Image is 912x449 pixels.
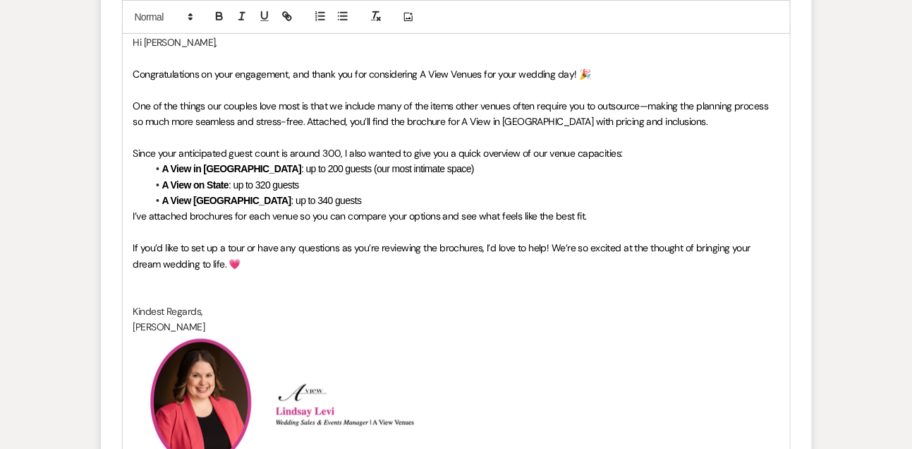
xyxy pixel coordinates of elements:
[301,163,474,174] span: : up to 200 guests (our most intimate space)
[133,305,203,318] span: Kindest Regards,
[133,319,779,335] p: [PERSON_NAME]
[276,382,418,427] img: Screenshot 2025-04-02 at 3.38.19 PM.png
[229,179,299,191] span: : up to 320 guests
[133,210,588,222] span: I’ve attached brochures for each venue so you can compare your options and see what feels like th...
[291,195,362,206] span: : up to 340 guests
[162,163,302,174] strong: A View in [GEOGRAPHIC_DATA]
[133,68,591,80] span: Congratulations on your engagement, and thank you for considering A View Venues for your wedding ...
[162,195,291,206] strong: A View [GEOGRAPHIC_DATA]
[133,35,779,50] p: Hi [PERSON_NAME],
[133,100,772,128] span: One of the things our couples love most is that we include many of the items other venues often r...
[133,241,753,270] span: If you’d like to set up a tour or have any questions as you’re reviewing the brochures, I’d love ...
[162,179,229,191] strong: A View on State
[133,147,623,160] span: Since your anticipated guest count is around 300, I also wanted to give you a quick overview of o...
